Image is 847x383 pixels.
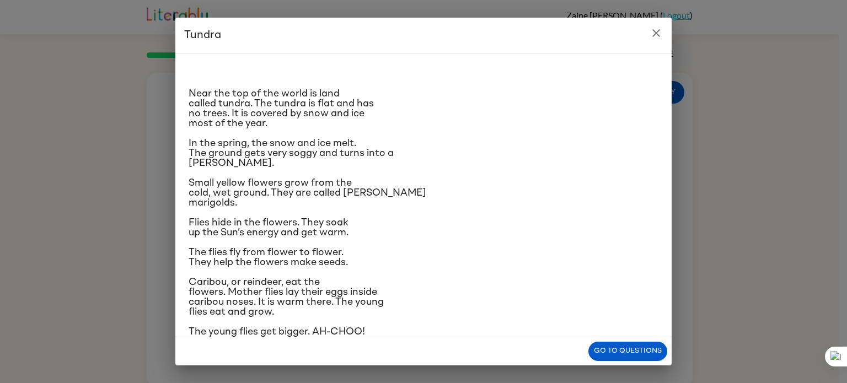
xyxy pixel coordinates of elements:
[189,327,376,357] span: The young flies get bigger. AH-CHOO! When a caribou sneezes, its flies land on the ground. Soon, ...
[588,342,667,361] button: Go to questions
[189,247,348,267] span: The flies fly from flower to flower. They help the flowers make seeds.
[189,277,384,317] span: Caribou, or reindeer, eat the flowers. Mother flies lay their eggs inside caribou noses. It is wa...
[189,89,374,128] span: Near the top of the world is land called tundra. The tundra is flat and has no trees. It is cover...
[645,22,667,44] button: close
[175,18,672,53] h2: Tundra
[189,178,426,208] span: Small yellow flowers grow from the cold, wet ground. They are called [PERSON_NAME] marigolds.
[189,138,394,168] span: In the spring, the snow and ice melt. The ground gets very soggy and turns into a [PERSON_NAME].
[189,218,349,238] span: Flies hide in the flowers. They soak up the Sun’s energy and get warm.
